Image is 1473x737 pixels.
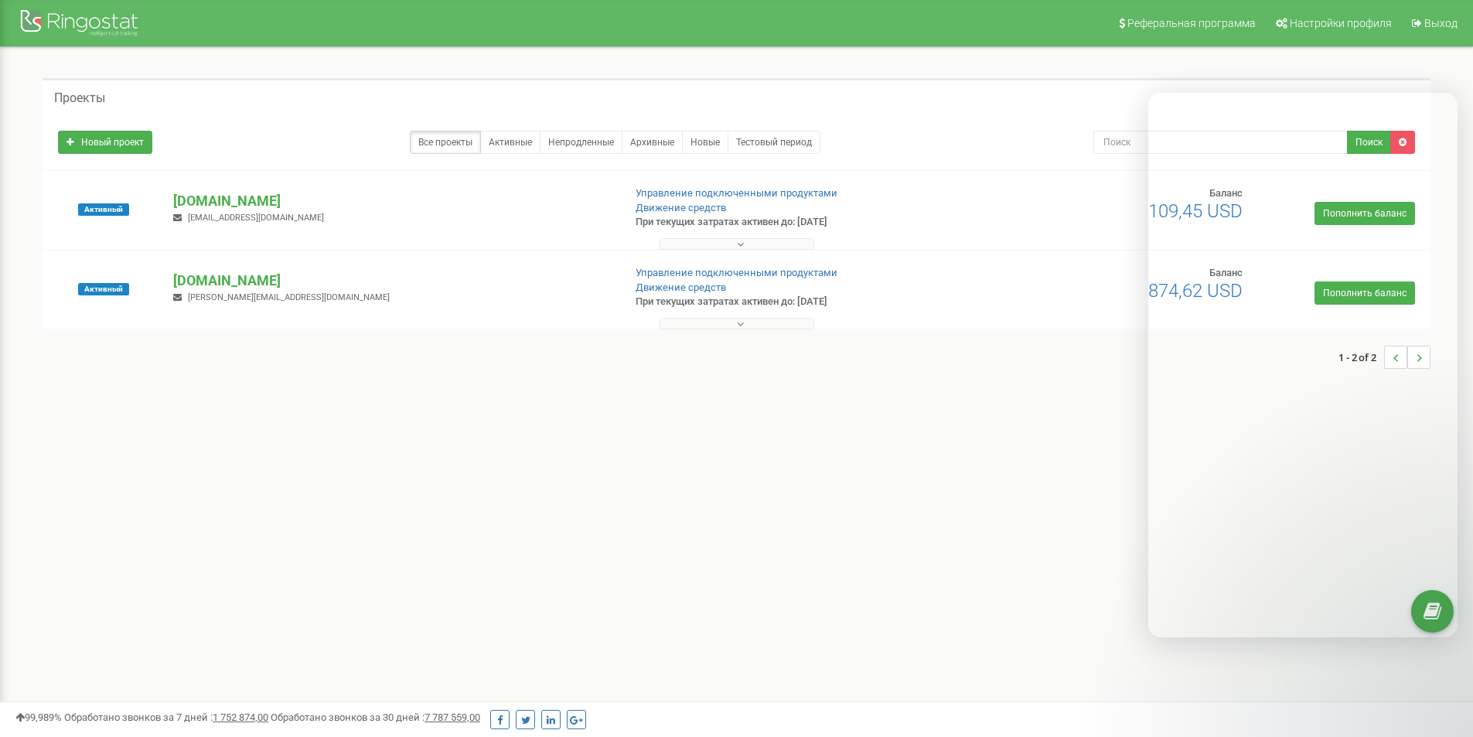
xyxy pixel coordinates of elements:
[636,267,837,278] a: Управление подключенными продуктами
[540,131,622,154] a: Непродленные
[622,131,683,154] a: Архивные
[636,281,726,293] a: Движение средств
[728,131,820,154] a: Тестовый период
[1290,17,1392,29] span: Настройки профиля
[682,131,728,154] a: Новые
[425,711,480,723] u: 7 787 559,00
[636,187,837,199] a: Управление подключенными продуктами
[173,271,610,291] p: [DOMAIN_NAME]
[78,283,129,295] span: Активный
[213,711,268,723] u: 1 752 874,00
[1424,17,1458,29] span: Выход
[636,202,726,213] a: Движение средств
[15,711,62,723] span: 99,989%
[173,191,610,211] p: [DOMAIN_NAME]
[64,711,268,723] span: Обработано звонков за 7 дней :
[1127,17,1256,29] span: Реферальная программа
[54,91,105,105] h5: Проекты
[78,203,129,216] span: Активный
[1420,650,1458,687] iframe: Intercom live chat
[271,711,480,723] span: Обработано звонков за 30 дней :
[58,131,152,154] a: Новый проект
[480,131,540,154] a: Активные
[636,295,957,309] p: При текущих затратах активен до: [DATE]
[1093,131,1348,154] input: Поиск
[188,292,390,302] span: [PERSON_NAME][EMAIL_ADDRESS][DOMAIN_NAME]
[410,131,481,154] a: Все проекты
[636,215,957,230] p: При текущих затратах активен до: [DATE]
[1148,93,1458,637] iframe: Intercom live chat
[188,213,324,223] span: [EMAIL_ADDRESS][DOMAIN_NAME]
